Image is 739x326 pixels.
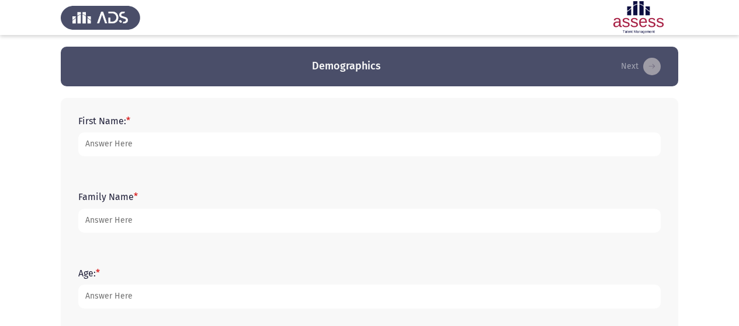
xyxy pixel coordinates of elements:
input: add answer text [78,132,661,156]
label: Age: [78,268,100,279]
label: Family Name [78,191,138,202]
img: Assessment logo of ASSESS English Language Assessment (3 Module) (Ad - IB) [599,1,678,34]
label: First Name: [78,115,130,127]
h3: Demographics [312,59,381,73]
input: add answer text [78,209,661,233]
button: load next page [617,57,664,76]
input: add answer text [78,285,661,309]
img: Assess Talent Management logo [61,1,140,34]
